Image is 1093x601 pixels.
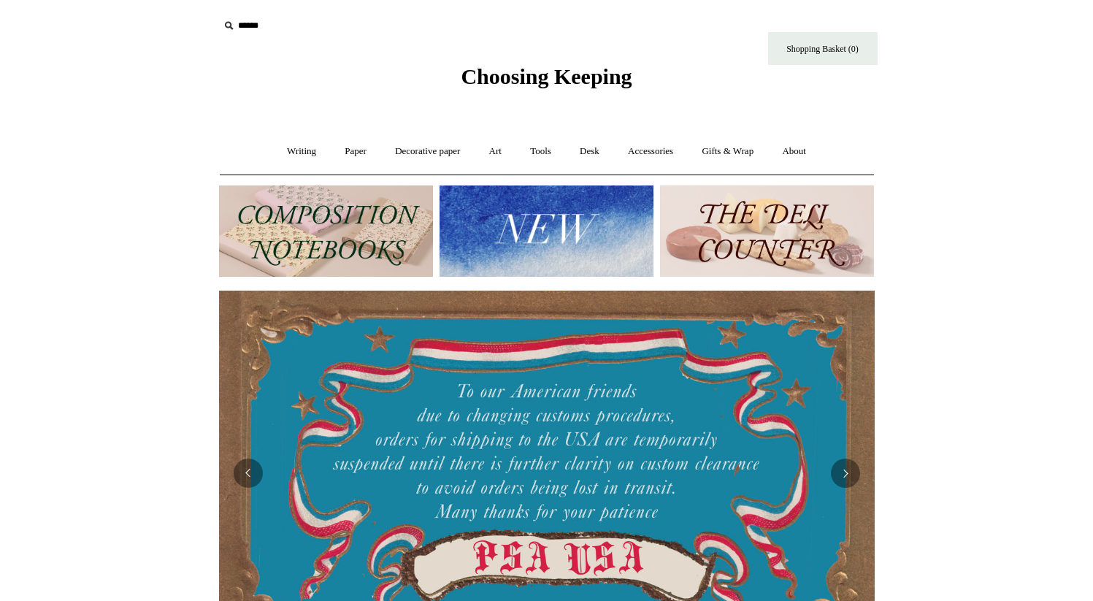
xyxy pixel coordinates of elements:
[461,76,632,86] a: Choosing Keeping
[476,132,515,171] a: Art
[274,132,329,171] a: Writing
[768,32,878,65] a: Shopping Basket (0)
[234,459,263,488] button: Previous
[615,132,686,171] a: Accessories
[769,132,819,171] a: About
[567,132,613,171] a: Desk
[517,132,564,171] a: Tools
[831,459,860,488] button: Next
[219,185,433,277] img: 202302 Composition ledgers.jpg__PID:69722ee6-fa44-49dd-a067-31375e5d54ec
[440,185,653,277] img: New.jpg__PID:f73bdf93-380a-4a35-bcfe-7823039498e1
[660,185,874,277] img: The Deli Counter
[689,132,767,171] a: Gifts & Wrap
[461,64,632,88] span: Choosing Keeping
[331,132,380,171] a: Paper
[382,132,473,171] a: Decorative paper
